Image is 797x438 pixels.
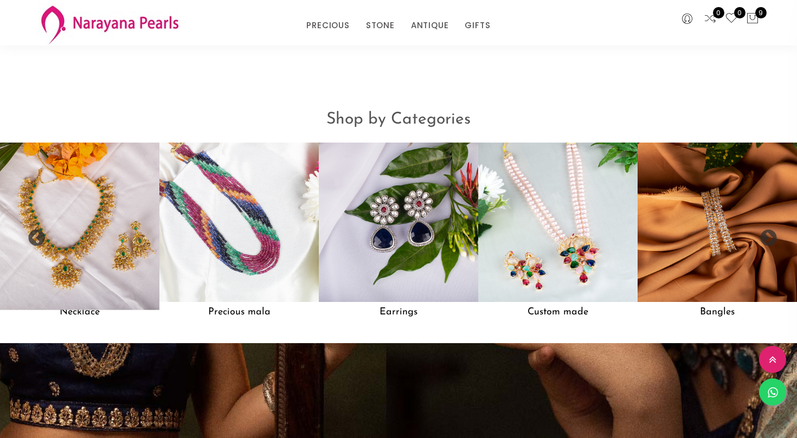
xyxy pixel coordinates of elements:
span: 0 [713,7,724,18]
button: 9 [746,12,759,26]
h5: Custom made [478,302,638,323]
span: 0 [734,7,745,18]
h5: Bangles [638,302,797,323]
button: Previous [27,229,38,240]
a: PRECIOUS [306,17,349,34]
img: Precious mala [159,143,319,302]
img: Bangles [638,143,797,302]
a: 0 [725,12,738,26]
h5: Earrings [319,302,478,323]
span: 9 [755,7,767,18]
a: GIFTS [465,17,490,34]
img: Earrings [319,143,478,302]
button: Next [759,229,770,240]
a: ANTIQUE [411,17,449,34]
a: 0 [704,12,717,26]
h5: Precious mala [159,302,319,323]
a: STONE [366,17,395,34]
img: Custom made [478,143,638,302]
